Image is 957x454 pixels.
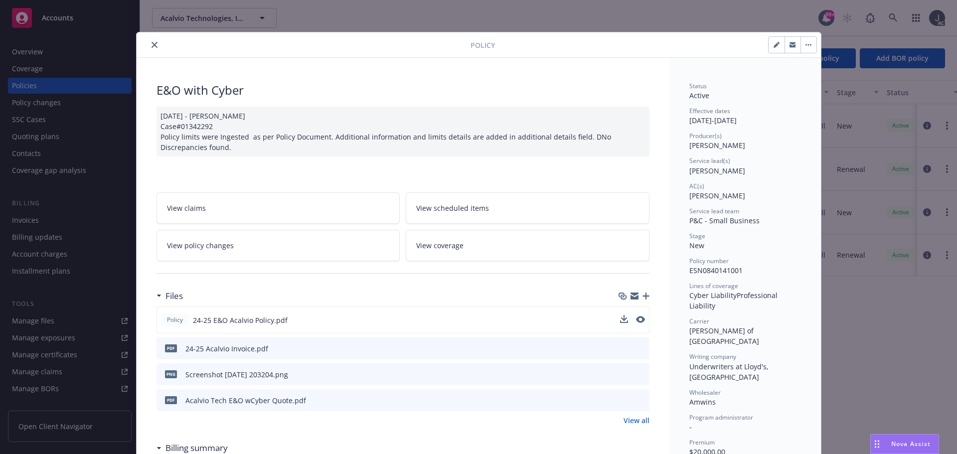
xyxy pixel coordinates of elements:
[689,352,736,361] span: Writing company
[621,395,629,406] button: download file
[870,434,939,454] button: Nova Assist
[689,438,715,447] span: Premium
[689,182,704,190] span: AC(s)
[689,362,771,382] span: Underwriters at Lloyd's, [GEOGRAPHIC_DATA]
[471,40,495,50] span: Policy
[620,315,628,325] button: download file
[621,343,629,354] button: download file
[193,315,288,325] span: 24-25 E&O Acalvio Policy.pdf
[637,369,645,380] button: preview file
[167,240,234,251] span: View policy changes
[689,257,729,265] span: Policy number
[406,230,649,261] a: View coverage
[165,290,183,303] h3: Files
[689,413,753,422] span: Program administrator
[689,291,737,300] span: Cyber Liability
[165,315,185,324] span: Policy
[689,397,716,407] span: Amwins
[416,240,464,251] span: View coverage
[165,370,177,378] span: png
[689,107,801,126] div: [DATE] - [DATE]
[624,415,649,426] a: View all
[636,316,645,323] button: preview file
[157,107,649,156] div: [DATE] - [PERSON_NAME] Case#01342292 Policy limits were Ingested as per Policy Document. Addition...
[689,241,704,250] span: New
[157,290,183,303] div: Files
[689,388,721,397] span: Wholesaler
[689,317,709,325] span: Carrier
[689,191,745,200] span: [PERSON_NAME]
[157,192,400,224] a: View claims
[689,107,730,115] span: Effective dates
[689,166,745,175] span: [PERSON_NAME]
[689,422,692,432] span: -
[689,266,743,275] span: ESN0840141001
[621,369,629,380] button: download file
[637,343,645,354] button: preview file
[185,369,288,380] div: Screenshot [DATE] 203204.png
[416,203,489,213] span: View scheduled items
[165,344,177,352] span: pdf
[406,192,649,224] a: View scheduled items
[871,435,883,454] div: Drag to move
[637,395,645,406] button: preview file
[689,326,759,346] span: [PERSON_NAME] of [GEOGRAPHIC_DATA]
[689,91,709,100] span: Active
[689,207,739,215] span: Service lead team
[689,216,760,225] span: P&C - Small Business
[689,232,705,240] span: Stage
[689,282,738,290] span: Lines of coverage
[891,440,931,448] span: Nova Assist
[689,82,707,90] span: Status
[689,291,780,310] span: Professional Liability
[689,141,745,150] span: [PERSON_NAME]
[185,395,306,406] div: Acalvio Tech E&O wCyber Quote.pdf
[165,396,177,404] span: pdf
[157,82,649,99] div: E&O with Cyber
[620,315,628,323] button: download file
[636,315,645,325] button: preview file
[167,203,206,213] span: View claims
[689,156,730,165] span: Service lead(s)
[185,343,268,354] div: 24-25 Acalvio Invoice.pdf
[149,39,160,51] button: close
[157,230,400,261] a: View policy changes
[689,132,722,140] span: Producer(s)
